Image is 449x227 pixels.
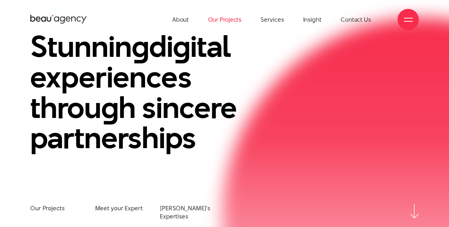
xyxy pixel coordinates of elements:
en: g [173,26,190,67]
en: g [132,26,149,67]
a: [PERSON_NAME]'s Expertises [160,204,225,220]
en: g [101,87,119,128]
a: Meet your Expert [95,204,143,212]
h1: Stunnin di ital experiences throu h sincere partnerships [30,31,286,153]
a: Our Projects [30,204,65,212]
